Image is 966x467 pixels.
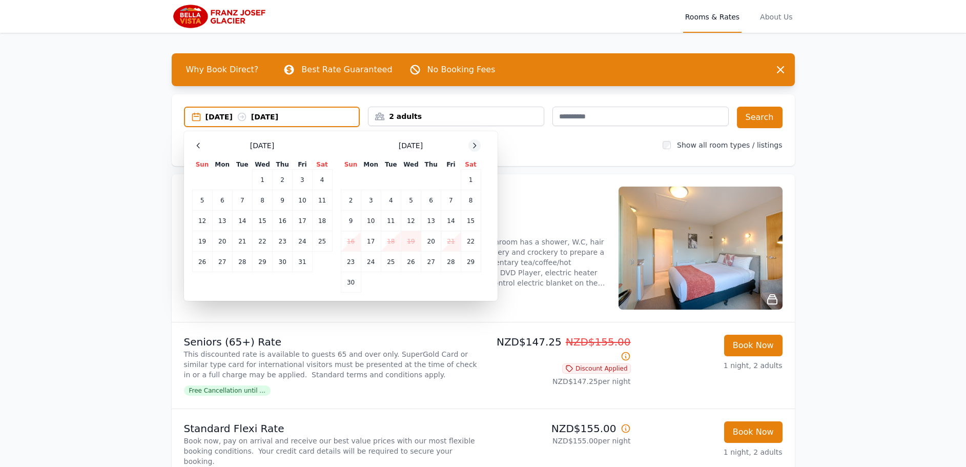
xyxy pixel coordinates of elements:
p: Book now, pay on arrival and receive our best value prices with our most flexible booking conditi... [184,436,479,466]
p: NZD$147.25 [487,335,631,363]
span: NZD$155.00 [566,336,631,348]
td: 15 [461,211,481,231]
td: 2 [273,170,293,190]
td: 23 [273,231,293,252]
td: 9 [273,190,293,211]
td: 12 [401,211,421,231]
span: [DATE] [250,140,274,151]
td: 9 [341,211,361,231]
th: Mon [361,160,381,170]
th: Fri [441,160,461,170]
label: Show all room types / listings [677,141,782,149]
p: Standard Flexi Rate [184,421,479,436]
td: 3 [293,170,312,190]
td: 26 [192,252,212,272]
td: 21 [441,231,461,252]
p: 1 night, 2 adults [639,447,783,457]
p: NZD$155.00 per night [487,436,631,446]
th: Sat [312,160,332,170]
td: 25 [312,231,332,252]
th: Wed [252,160,272,170]
td: 19 [401,231,421,252]
td: 2 [341,190,361,211]
td: 16 [273,211,293,231]
p: Best Rate Guaranteed [301,64,392,76]
td: 3 [361,190,381,211]
div: 2 adults [368,111,544,121]
td: 10 [293,190,312,211]
td: 24 [361,252,381,272]
td: 17 [293,211,312,231]
td: 5 [192,190,212,211]
p: This discounted rate is available to guests 65 and over only. SuperGold Card or similar type card... [184,349,479,380]
td: 28 [441,252,461,272]
td: 7 [441,190,461,211]
button: Book Now [724,421,783,443]
td: 10 [361,211,381,231]
div: [DATE] [DATE] [205,112,359,122]
p: NZD$147.25 per night [487,376,631,387]
td: 11 [312,190,332,211]
td: 4 [381,190,401,211]
th: Wed [401,160,421,170]
td: 27 [212,252,232,272]
td: 5 [401,190,421,211]
td: 28 [232,252,252,272]
td: 21 [232,231,252,252]
td: 31 [293,252,312,272]
td: 16 [341,231,361,252]
td: 12 [192,211,212,231]
span: Why Book Direct? [178,59,267,80]
td: 8 [461,190,481,211]
td: 13 [421,211,441,231]
td: 6 [421,190,441,211]
img: Bella Vista Franz Josef Glacier [172,4,271,29]
td: 29 [461,252,481,272]
td: 13 [212,211,232,231]
td: 11 [381,211,401,231]
td: 17 [361,231,381,252]
td: 4 [312,170,332,190]
td: 25 [381,252,401,272]
td: 29 [252,252,272,272]
th: Sat [461,160,481,170]
td: 27 [421,252,441,272]
td: 18 [312,211,332,231]
td: 30 [273,252,293,272]
td: 14 [441,211,461,231]
button: Search [737,107,783,128]
td: 19 [192,231,212,252]
td: 22 [252,231,272,252]
td: 20 [421,231,441,252]
td: 20 [212,231,232,252]
td: 18 [381,231,401,252]
td: 14 [232,211,252,231]
th: Thu [273,160,293,170]
span: Free Cancellation until ... [184,385,271,396]
p: Seniors (65+) Rate [184,335,479,349]
td: 1 [252,170,272,190]
th: Fri [293,160,312,170]
td: 26 [401,252,421,272]
span: Discount Applied [562,363,631,374]
td: 6 [212,190,232,211]
td: 8 [252,190,272,211]
button: Book Now [724,335,783,356]
td: 30 [341,272,361,293]
td: 7 [232,190,252,211]
p: 1 night, 2 adults [639,360,783,371]
p: No Booking Fees [427,64,496,76]
td: 1 [461,170,481,190]
th: Tue [381,160,401,170]
td: 22 [461,231,481,252]
th: Mon [212,160,232,170]
td: 15 [252,211,272,231]
th: Sun [341,160,361,170]
th: Sun [192,160,212,170]
td: 23 [341,252,361,272]
td: 24 [293,231,312,252]
p: NZD$155.00 [487,421,631,436]
span: [DATE] [399,140,423,151]
th: Tue [232,160,252,170]
th: Thu [421,160,441,170]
